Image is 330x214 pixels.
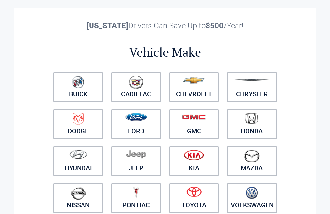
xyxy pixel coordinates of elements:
[111,183,161,212] a: Pontiac
[183,77,205,84] img: chevrolet
[49,44,281,60] h2: Vehicle Make
[186,187,202,197] img: toyota
[206,21,224,30] b: $500
[169,109,219,138] a: GMC
[125,113,147,121] img: ford
[227,72,277,101] a: Chrysler
[73,113,84,125] img: dodge
[133,187,139,199] img: pontiac
[53,109,103,138] a: Dodge
[111,109,161,138] a: Ford
[69,150,87,159] img: hyundai
[227,109,277,138] a: Honda
[227,183,277,212] a: Volkswagen
[49,21,281,30] h2: Drivers Can Save Up to /Year
[169,183,219,212] a: Toyota
[245,113,258,124] img: honda
[53,146,103,175] a: Hyundai
[111,146,161,175] a: Jeep
[169,72,219,101] a: Chevrolet
[53,183,103,212] a: Nissan
[71,187,86,200] img: nissan
[232,79,271,81] img: chrysler
[129,76,143,89] img: cadillac
[244,150,260,162] img: mazda
[184,150,204,160] img: kia
[227,146,277,175] a: Mazda
[72,76,84,88] img: buick
[87,21,128,30] b: [US_STATE]
[126,150,146,159] img: jeep
[169,146,219,175] a: Kia
[111,72,161,101] a: Cadillac
[53,72,103,101] a: Buick
[182,114,206,120] img: gmc
[246,187,258,199] img: volkswagen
